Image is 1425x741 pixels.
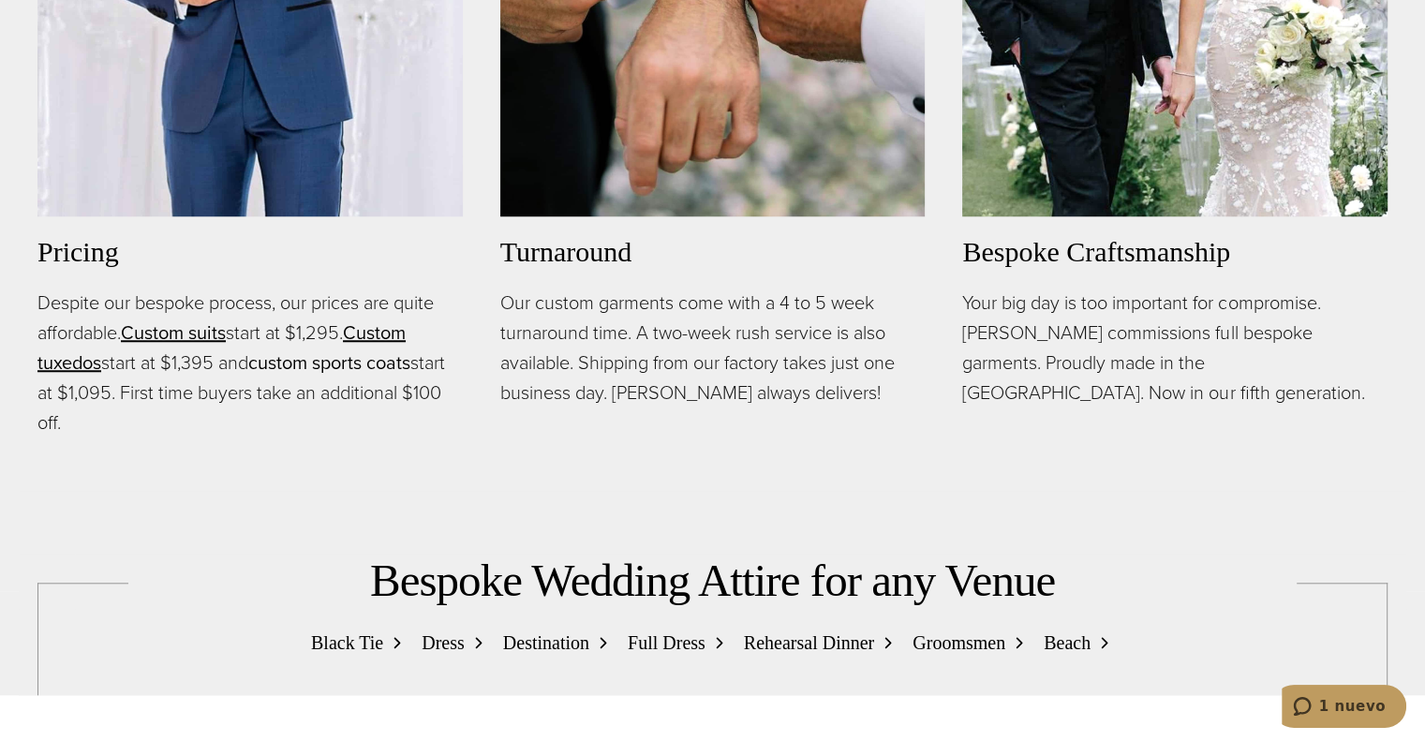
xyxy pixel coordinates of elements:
p: Your big day is too important for compromise. [PERSON_NAME] commissions full bespoke garments. Pr... [962,288,1388,408]
h3: Bespoke Craftsmanship [962,231,1388,273]
a: Full Dress [628,628,729,658]
span: Full Dress [628,628,705,658]
h3: Pricing [37,231,463,273]
a: Groomsmen [913,628,1029,658]
span: Dress [422,628,465,658]
a: Beach [1044,628,1114,658]
p: Despite our bespoke process, our prices are quite affordable. start at $1,295. start at $1,395 an... [37,288,463,437]
a: Custom suits [121,319,226,347]
span: Rehearsal Dinner [744,628,874,658]
span: Groomsmen [913,628,1005,658]
span: Beach [1044,628,1091,658]
h3: Turnaround [500,231,926,273]
a: Custom tuxedos [37,319,406,377]
a: Black Tie [311,628,407,658]
a: custom sports coats [248,348,410,377]
h2: Bespoke Wedding Attire for any Venue [75,554,1350,609]
iframe: Abre un widget desde donde se puede chatear con uno de los agentes [1282,685,1406,732]
span: Destination [503,628,589,658]
a: Dress [422,628,488,658]
a: Destination [503,628,613,658]
a: Rehearsal Dinner [744,628,898,658]
span: Black Tie [311,628,383,658]
p: Our custom garments come with a 4 to 5 week turnaround time. A two-week rush service is also avai... [500,288,926,408]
